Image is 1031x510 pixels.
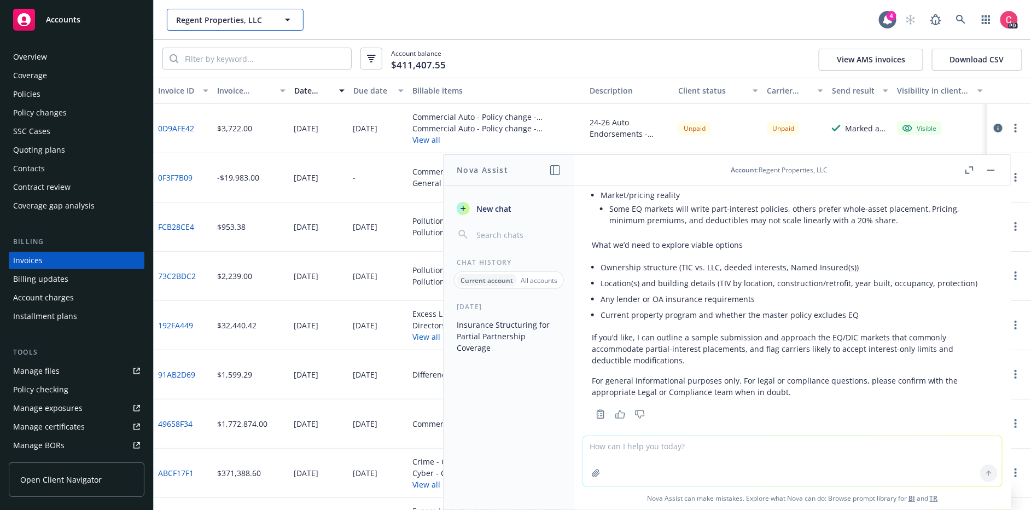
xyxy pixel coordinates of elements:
[217,123,252,134] div: $3,722.00
[217,369,252,380] div: $1,599.29
[217,172,259,183] div: -$19,983.00
[353,369,378,380] div: [DATE]
[13,160,45,177] div: Contacts
[13,141,65,159] div: Quoting plans
[9,399,144,417] a: Manage exposures
[412,418,527,430] div: Commercial Property - 1154732
[521,276,557,285] p: All accounts
[585,78,674,104] button: Description
[412,308,581,320] div: Excess Liability $5M - LC Plano Association; LC Office Association - 71204S256ALI
[294,221,319,233] div: [DATE]
[887,11,896,21] div: 4
[158,369,195,380] a: 91AB2D69
[762,78,828,104] button: Carrier status
[13,308,77,325] div: Installment plans
[412,111,581,123] div: Commercial Auto - Policy change - 57UENBD9204
[13,270,68,288] div: Billing updates
[294,270,319,282] div: [DATE]
[609,201,993,228] li: Some EQ markets will write part-interest policies, others prefer whole-asset placement. Pricing, ...
[932,49,1022,71] button: Download CSV
[9,160,144,177] a: Contacts
[13,418,85,436] div: Manage certificates
[9,236,144,247] div: Billing
[412,134,581,146] button: View all
[294,85,333,96] div: Date issued
[631,407,649,422] button: Thumbs down
[294,123,319,134] div: [DATE]
[902,123,936,133] div: Visible
[592,375,993,398] p: For general informational purposes only. For legal or compliance questions, please confirm with t...
[845,123,888,134] div: Marked as sent
[412,215,579,227] div: Pollution - Policy change - PPL G71202446 002
[474,203,511,215] span: New chat
[412,369,581,380] div: Difference In Conditions - Policy change - 8400011806-241/VARIOUS
[9,381,144,398] a: Policy checking
[217,270,252,282] div: $2,239.00
[900,9,922,31] a: Start snowing
[9,141,144,159] a: Quoting plans
[13,252,43,269] div: Invoices
[412,331,581,343] button: View all
[9,270,144,288] a: Billing updates
[601,259,993,275] li: Ownership structure (TIC vs. LLC, deeded interests, Named Insured(s))
[678,85,746,96] div: Client status
[154,78,213,104] button: Invoice ID
[217,320,257,331] div: $32,440.42
[294,369,319,380] div: [DATE]
[294,467,319,479] div: [DATE]
[596,409,605,419] svg: Copy to clipboard
[353,418,378,430] div: [DATE]
[294,172,319,183] div: [DATE]
[678,121,711,135] div: Unpaid
[9,197,144,215] a: Coverage gap analysis
[391,58,446,72] span: $411,407.55
[353,467,378,479] div: [DATE]
[452,316,566,357] button: Insurance Structuring for Partial Partnership Coverage
[950,9,972,31] a: Search
[167,9,304,31] button: Regent Properties, LLC
[9,85,144,103] a: Policies
[731,165,828,175] div: : Regent Properties, LLC
[217,467,261,479] div: $371,388.60
[579,487,1006,509] span: Nova Assist can make mistakes. Explore what Nova can do: Browse prompt library for and
[601,291,993,307] li: Any lender or OA insurance requirements
[9,418,144,436] a: Manage certificates
[452,199,566,218] button: New chat
[9,48,144,66] a: Overview
[353,85,392,96] div: Due date
[9,104,144,121] a: Policy changes
[20,474,102,485] span: Open Client Navigator
[13,123,50,140] div: SSC Cases
[412,123,581,134] div: Commercial Auto - Policy change - 57UENBD9204
[590,117,669,140] div: 24-26 Auto Endorsements - [GEOGRAPHIC_DATA]
[353,172,356,183] div: -
[13,67,47,84] div: Coverage
[412,227,579,238] div: Pollution - Policy change - IEELPLLCHQ3Q002
[9,123,144,140] a: SSC Cases
[897,85,971,96] div: Visibility in client dash
[1000,11,1018,28] img: photo
[9,289,144,306] a: Account charges
[13,48,47,66] div: Overview
[290,78,349,104] button: Date issued
[9,252,144,269] a: Invoices
[767,85,811,96] div: Carrier status
[353,123,378,134] div: [DATE]
[353,221,378,233] div: [DATE]
[13,85,40,103] div: Policies
[158,85,196,96] div: Invoice ID
[408,78,585,104] button: Billable items
[13,289,74,306] div: Account charges
[170,54,178,63] svg: Search
[13,399,83,417] div: Manage exposures
[412,320,581,331] div: Directors and Officers - LC Plano Association; LC Office Association - NPP716110
[444,258,574,267] div: Chat History
[158,418,193,430] a: 49658F34
[9,4,144,35] a: Accounts
[353,320,378,331] div: [DATE]
[9,178,144,196] a: Contract review
[13,178,71,196] div: Contract review
[294,320,319,331] div: [DATE]
[893,78,987,104] button: Visibility in client dash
